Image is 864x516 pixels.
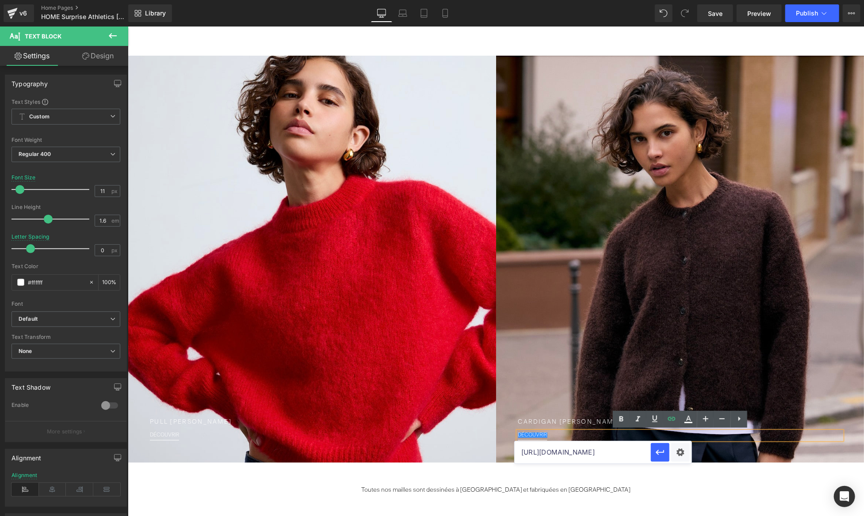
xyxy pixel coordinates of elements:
button: More settings [5,421,126,442]
p: More settings [47,428,82,436]
div: Line Height [11,204,120,210]
button: Redo [676,4,694,22]
span: HOME Surprise Athletics [DATE] [41,13,126,20]
div: Enable [11,402,92,411]
div: Text Styles [11,98,120,105]
b: Regular 400 [19,151,51,157]
a: Tablet [413,4,435,22]
div: Alignment [11,472,38,478]
a: v6 [4,4,34,22]
input: Eg: https://gem-buider.com [515,441,651,463]
span: Publish [796,10,818,17]
a: Desktop [371,4,392,22]
b: Custom [29,113,50,121]
span: px [111,188,119,194]
font: PULL [PERSON_NAME] [22,392,103,399]
div: v6 [18,8,29,19]
span: Library [145,9,166,17]
a: Home Pages [41,4,143,11]
div: Font Size [11,175,36,181]
button: More [843,4,860,22]
span: Save [708,9,723,18]
p: CARDIGAN [PERSON_NAME] [390,391,715,401]
span: px [111,247,119,253]
span: em [111,218,119,224]
div: Text Shadow [11,379,50,391]
button: Publish [785,4,839,22]
a: Design [66,46,130,66]
a: DÉCOUVRIR [22,406,51,411]
div: % [99,275,120,290]
div: Letter Spacing [11,234,50,240]
span: Preview [747,9,771,18]
div: Alignment [11,449,42,462]
div: Typography [11,75,48,87]
a: Laptop [392,4,413,22]
div: Text Transform [11,334,120,340]
b: None [19,348,32,354]
input: Color [28,277,84,287]
i: Default [19,315,38,323]
div: Font [11,301,120,307]
a: Mobile [435,4,456,22]
div: Font Weight [11,137,120,143]
div: Text Color [11,263,120,269]
span: Text Block [25,33,61,40]
font: Toutes nos mailles sont dessinées à [GEOGRAPHIC_DATA] et fabriquées en [GEOGRAPHIC_DATA] [234,460,503,467]
a: DÉCOUVRIR [390,406,420,411]
div: Open Intercom Messenger [834,486,855,507]
a: Preview [737,4,782,22]
button: Undo [655,4,673,22]
a: New Library [128,4,172,22]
